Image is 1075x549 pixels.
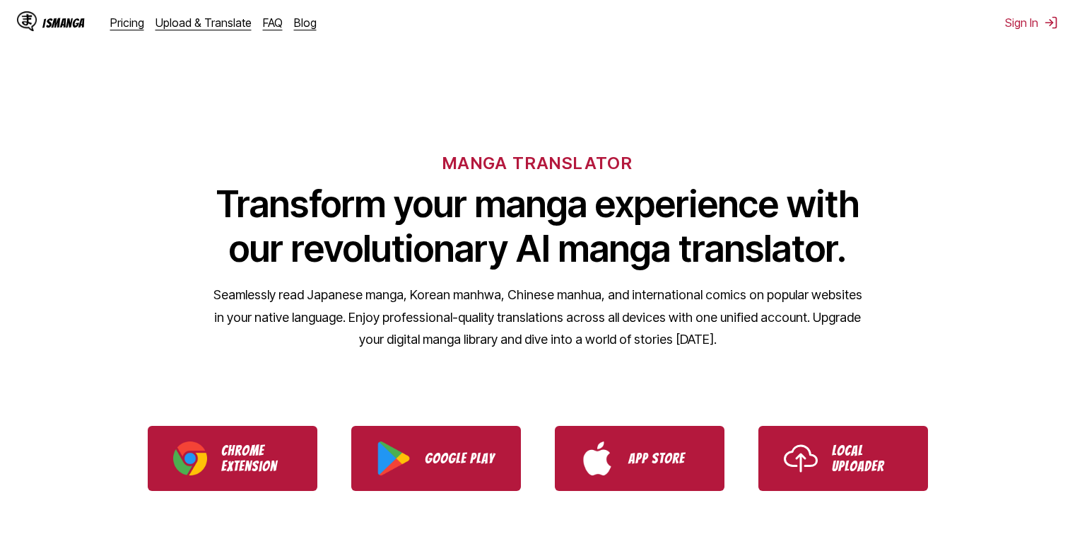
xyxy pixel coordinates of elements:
[580,441,614,475] img: App Store logo
[173,441,207,475] img: Chrome logo
[555,426,724,491] a: Download IsManga from App Store
[155,16,252,30] a: Upload & Translate
[110,16,144,30] a: Pricing
[351,426,521,491] a: Download IsManga from Google Play
[213,182,863,271] h1: Transform your manga experience with our revolutionary AI manga translator.
[1044,16,1058,30] img: Sign out
[221,443,292,474] p: Chrome Extension
[377,441,411,475] img: Google Play logo
[758,426,928,491] a: Use IsManga Local Uploader
[832,443,903,474] p: Local Uploader
[17,11,37,31] img: IsManga Logo
[42,16,85,30] div: IsManga
[425,451,495,466] p: Google Play
[213,284,863,351] p: Seamlessly read Japanese manga, Korean manhwa, Chinese manhua, and international comics on popula...
[628,451,699,466] p: App Store
[17,11,110,34] a: IsManga LogoIsManga
[784,441,818,475] img: Upload icon
[294,16,317,30] a: Blog
[148,426,317,491] a: Download IsManga Chrome Extension
[1005,16,1058,30] button: Sign In
[442,153,633,173] h6: MANGA TRANSLATOR
[263,16,283,30] a: FAQ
